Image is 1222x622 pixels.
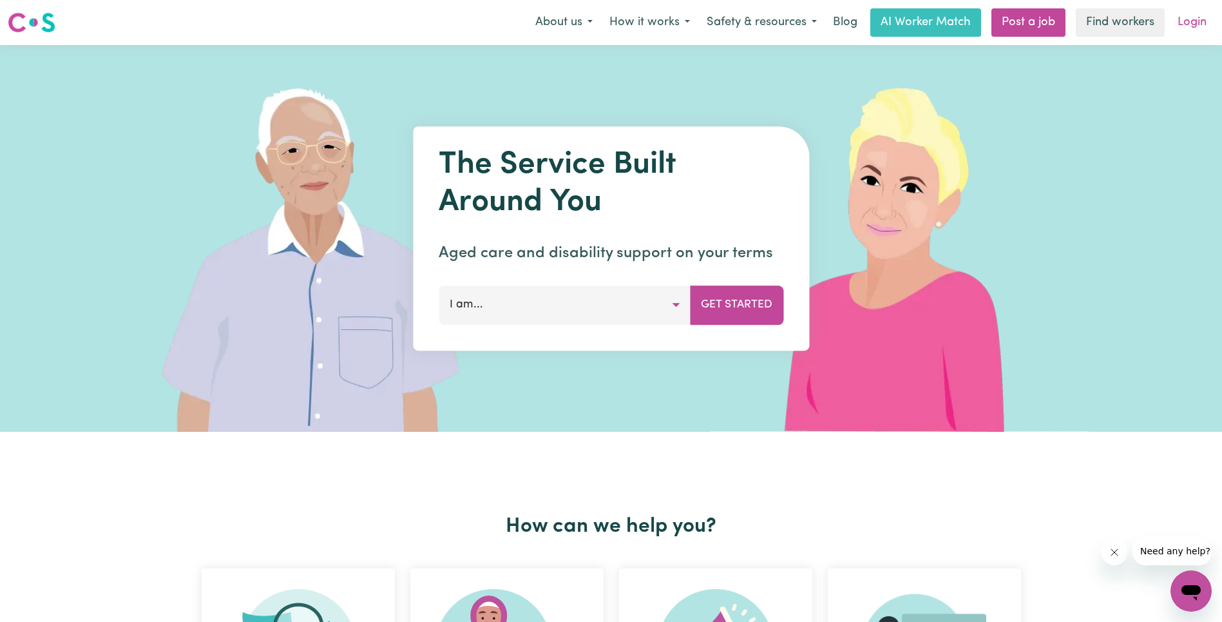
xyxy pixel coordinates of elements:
h1: The Service Built Around You [439,147,783,221]
button: I am... [439,286,691,324]
iframe: Button to launch messaging window [1170,570,1212,612]
iframe: Message from company [1132,537,1212,565]
button: About us [527,9,601,36]
a: Login [1170,8,1214,37]
button: Safety & resources [698,9,825,36]
a: Post a job [991,8,1065,37]
img: Careseekers logo [8,11,55,34]
iframe: Close message [1102,539,1127,565]
h2: How can we help you? [194,514,1029,539]
p: Aged care and disability support on your terms [439,242,783,265]
a: Blog [825,8,865,37]
button: Get Started [690,286,783,324]
a: Careseekers logo [8,8,55,37]
a: AI Worker Match [870,8,981,37]
button: How it works [601,9,698,36]
a: Find workers [1076,8,1165,37]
